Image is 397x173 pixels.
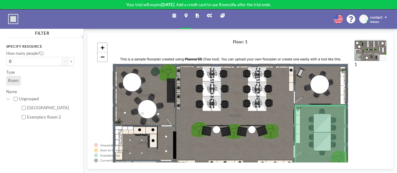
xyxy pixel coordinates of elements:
[98,52,107,62] a: Zoom out
[6,29,78,36] h4: FILTER
[100,158,126,162] div: Currently disabled
[100,44,105,51] span: +
[370,20,379,24] span: Admin
[100,143,123,147] div: Unavailable now
[370,15,382,19] span: contact
[100,148,128,152] div: Soon to be occupied
[68,57,74,66] button: +
[27,105,74,110] label: [GEOGRAPHIC_DATA]
[355,62,357,67] label: 1
[98,43,107,52] a: Zoom in
[62,57,68,66] button: -
[8,14,18,24] img: organization-logo
[6,70,15,75] label: Type
[19,96,74,102] label: Ungrouped
[355,39,386,61] img: ExemplaryFloorPlanRoomzilla.png
[27,115,74,120] label: Exemplary Room 2
[100,53,105,61] span: −
[6,89,17,94] label: Name
[6,51,44,56] label: How many people?
[100,154,120,157] div: Available now
[161,2,174,7] b: [DATE]
[233,39,248,45] h4: Floor: 1
[6,44,74,49] h3: Specify resource
[362,17,365,21] span: C
[8,78,19,83] span: Room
